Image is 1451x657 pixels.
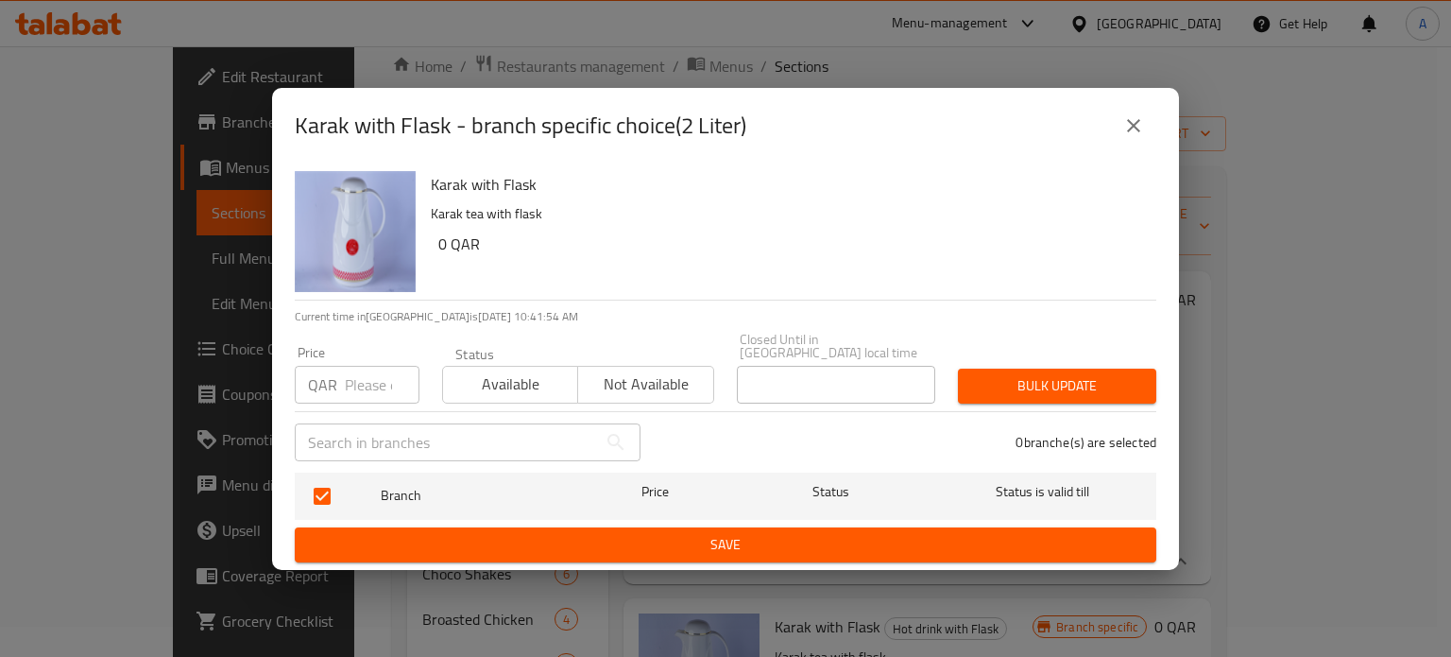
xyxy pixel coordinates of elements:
[733,480,930,504] span: Status
[945,480,1141,504] span: Status is valid till
[431,171,1141,198] h6: Karak with Flask
[295,527,1156,562] button: Save
[958,369,1156,404] button: Bulk update
[295,171,416,292] img: Karak with Flask
[438,231,1141,257] h6: 0 QAR
[1111,103,1156,148] button: close
[345,366,419,404] input: Please enter price
[310,533,1141,557] span: Save
[295,308,1156,325] p: Current time in [GEOGRAPHIC_DATA] is [DATE] 10:41:54 AM
[577,366,713,404] button: Not available
[586,371,706,398] span: Not available
[592,480,718,504] span: Price
[451,371,571,398] span: Available
[973,374,1141,398] span: Bulk update
[442,366,578,404] button: Available
[308,373,337,396] p: QAR
[295,111,746,141] h2: Karak with Flask - branch specific choice(2 Liter)
[381,484,577,508] span: Branch
[295,424,597,461] input: Search in branches
[1016,433,1156,452] p: 0 branche(s) are selected
[431,202,1141,226] p: Karak tea with flask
